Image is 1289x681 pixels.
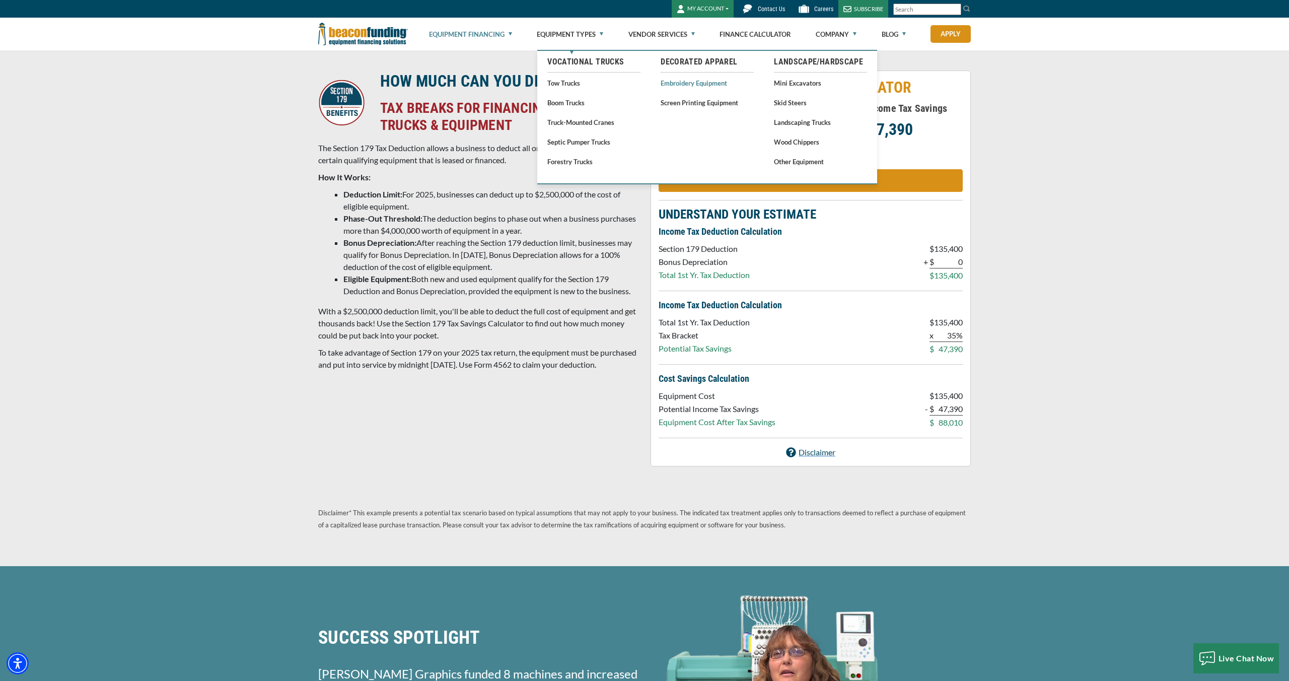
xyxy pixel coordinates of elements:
[318,305,638,342] p: With a $2,500,000 deduction limit, you'll be able to deduct the full cost of equipment and get th...
[929,243,934,255] p: $
[659,209,963,221] p: UNDERSTAND YOUR ESTIMATE
[774,135,867,148] a: Wood Chippers
[547,116,640,128] a: Truck-Mounted Cranes
[929,417,934,429] p: $
[659,390,775,402] p: Equipment Cost
[774,56,867,68] a: Landscape/Hardscape
[661,77,754,89] a: Embroidery Equipment
[318,626,638,657] h2: SUCCESS SPOTLIGHT
[547,56,640,68] a: Vocational Trucks
[758,6,785,13] span: Contact Us
[934,329,963,342] p: 35%
[547,77,640,89] a: Tow Trucks
[774,116,867,128] a: Landscaping Trucks
[934,269,963,282] p: 135,400
[659,226,963,238] p: Income Tax Deduction Calculation
[659,329,750,342] p: Tax Bracket
[929,256,934,268] p: $
[343,213,638,237] li: The deduction begins to phase out when a business purchases more than $4,000,000 worth of equipme...
[343,274,411,284] strong: Eligible Equipment:
[925,403,928,415] p: -
[774,77,867,89] a: Mini Excavators
[929,403,934,416] p: $
[934,243,963,255] p: 135,400
[547,155,640,168] a: Forestry Trucks
[659,343,750,355] p: Potential Tax Savings
[963,5,971,13] img: Search
[882,18,906,50] a: Blog
[628,18,695,50] a: Vendor Services
[547,135,640,148] a: Septic Pumper Trucks
[720,18,791,50] a: Finance Calculator
[929,316,934,328] p: $
[429,18,512,50] a: Equipment Financing
[934,343,963,355] p: 47,390
[318,172,371,182] strong: How It Works:
[343,188,638,213] li: For 2025, businesses can deduct up to $2,500,000 of the cost of eligible equipment.
[661,96,754,109] a: Screen Printing Equipment
[811,123,963,135] p: $47,390
[318,507,971,531] p: Disclaimer* This example presents a potential tax scenario based on typical assumptions that may ...
[659,403,775,415] p: Potential Income Tax Savings
[318,18,408,50] img: Beacon Funding Corporation logo
[893,4,961,15] input: Search
[929,390,934,402] p: $
[659,269,750,281] p: Total 1st Yr. Tax Deduction
[659,299,963,311] p: Income Tax Deduction Calculation
[929,269,934,282] p: $
[547,96,640,109] a: Boom Trucks
[343,214,422,223] strong: Phase-Out Threshold:
[659,256,750,268] p: Bonus Depreciation
[951,6,959,14] a: Clear search text
[380,71,638,91] h3: HOW MUCH CAN YOU DEDUCT?
[659,316,750,328] p: Total 1st Yr. Tax Deduction
[930,25,971,43] a: Apply
[659,243,750,255] p: Section 179 Deduction
[659,373,963,385] p: Cost Savings Calculation
[1219,653,1274,663] span: Live Chat Now
[774,155,867,168] a: Other Equipment
[318,347,638,371] p: To take advantage of Section 179 on your 2025 tax return, the equipment must be purchased and put...
[659,416,775,428] p: Equipment Cost After Tax Savings
[934,316,963,328] p: 135,400
[318,142,638,166] p: The Section 179 Tax Deduction allows a business to deduct all or part of the purchase price of ce...
[934,417,963,429] p: 88,010
[929,329,934,342] p: x
[343,237,638,273] li: After reaching the Section 179 deduction limit, businesses may qualify for Bonus Depreciation. In...
[814,6,833,13] span: Careers
[923,256,928,268] p: +
[799,446,835,458] p: Disclaimer
[816,18,856,50] a: Company
[934,256,963,268] p: 0
[537,18,603,50] a: Equipment Types
[319,80,365,125] img: Circular logo featuring "SECTION 179" at the top and "BENEFITS" at the bottom, with a star in the...
[380,100,638,134] h4: TAX BREAKS FOR FINANCING NEW OR USED TRUCKS & EQUIPMENT
[343,189,402,199] strong: Deduction Limit:
[811,101,963,116] h5: Potential Income Tax Savings
[934,403,963,416] p: 47,390
[343,238,416,247] strong: Bonus Depreciation:
[774,96,867,109] a: Skid Steers
[1193,643,1279,673] button: Live Chat Now
[934,390,963,402] p: 135,400
[7,652,29,674] div: Accessibility Menu
[786,446,835,458] a: Disclaimer
[929,343,934,355] p: $
[343,273,638,297] li: Both new and used equipment qualify for the Section 179 Deduction and Bonus Depreciation, provide...
[661,56,754,68] a: Decorated Apparel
